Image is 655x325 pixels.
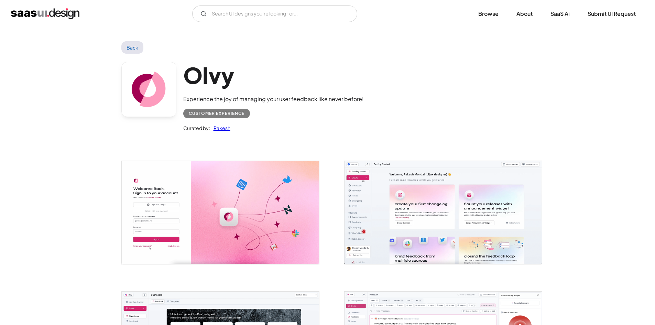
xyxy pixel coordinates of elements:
[189,109,244,118] div: Customer Experience
[345,161,542,264] img: 64151e20babae48621cbc73d_Olvy%20Getting%20Started.png
[183,124,210,132] div: Curated by:
[470,6,507,21] a: Browse
[11,8,79,19] a: home
[542,6,578,21] a: SaaS Ai
[579,6,644,21] a: Submit UI Request
[210,124,230,132] a: Rakesh
[122,161,319,264] a: open lightbox
[183,95,364,103] div: Experience the joy of managing your user feedback like never before!
[183,62,364,88] h1: Olvy
[122,161,319,264] img: 64151e20babae4e17ecbc73e_Olvy%20Sign%20In.png
[121,41,144,54] a: Back
[508,6,541,21] a: About
[192,6,357,22] form: Email Form
[345,161,542,264] a: open lightbox
[192,6,357,22] input: Search UI designs you're looking for...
